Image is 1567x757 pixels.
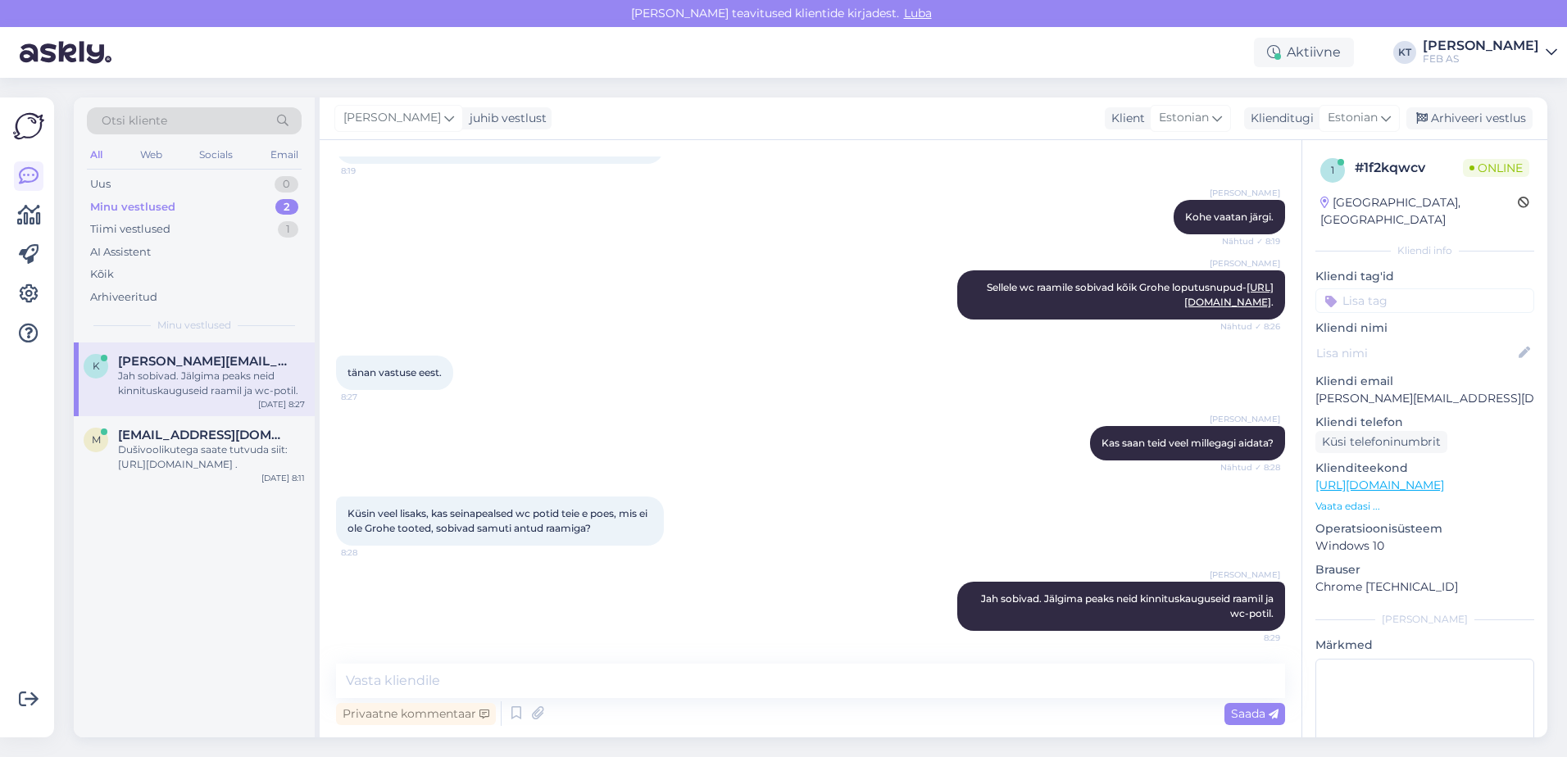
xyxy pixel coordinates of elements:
[1210,569,1280,581] span: [PERSON_NAME]
[341,546,402,559] span: 8:28
[1219,461,1280,474] span: Nähtud ✓ 8:28
[1393,41,1416,64] div: KT
[341,165,402,177] span: 8:19
[90,244,151,261] div: AI Assistent
[1315,499,1534,514] p: Vaata edasi ...
[90,221,170,238] div: Tiimi vestlused
[343,109,441,127] span: [PERSON_NAME]
[13,111,44,142] img: Askly Logo
[87,144,106,165] div: All
[1355,158,1463,178] div: # 1f2kqwcv
[1315,320,1534,337] p: Kliendi nimi
[1315,390,1534,407] p: [PERSON_NAME][EMAIL_ADDRESS][DOMAIN_NAME]
[1219,632,1280,644] span: 8:29
[93,360,100,372] span: k
[1315,537,1534,555] p: Windows 10
[336,703,496,725] div: Privaatne kommentaar
[1463,159,1529,177] span: Online
[1185,211,1274,223] span: Kohe vaatan järgi.
[90,199,175,215] div: Minu vestlused
[1315,612,1534,627] div: [PERSON_NAME]
[267,144,302,165] div: Email
[1315,561,1534,578] p: Brauser
[1315,243,1534,258] div: Kliendi info
[118,442,305,472] div: Dušivoolikutega saate tutvuda siit: [URL][DOMAIN_NAME] .
[1210,257,1280,270] span: [PERSON_NAME]
[1105,110,1145,127] div: Klient
[118,354,288,369] span: karl.masing@hotmail.com
[987,281,1274,308] span: Sellele wc raamile sobivad kõik Grohe loputusnupud- .
[1315,414,1534,431] p: Kliendi telefon
[1315,460,1534,477] p: Klienditeekond
[261,472,305,484] div: [DATE] 8:11
[275,199,298,215] div: 2
[258,398,305,410] div: [DATE] 8:27
[1210,413,1280,425] span: [PERSON_NAME]
[1423,39,1539,52] div: [PERSON_NAME]
[118,428,288,442] span: mart.lensment@gmail.com
[981,592,1276,619] span: Jah sobivad. Jälgima peaks neid kinnituskauguseid raamil ja wc-potil.
[1406,107,1533,129] div: Arhiveeri vestlus
[1315,520,1534,537] p: Operatsioonisüsteem
[102,112,167,129] span: Otsi kliente
[90,266,114,283] div: Kõik
[278,221,298,238] div: 1
[1219,235,1280,247] span: Nähtud ✓ 8:19
[196,144,236,165] div: Socials
[1219,320,1280,333] span: Nähtud ✓ 8:26
[118,369,305,398] div: Jah sobivad. Jälgima peaks neid kinnituskauguseid raamil ja wc-potil.
[1423,39,1557,66] a: [PERSON_NAME]FEB AS
[347,507,650,534] span: Küsin veel lisaks, kas seinapealsed wc potid teie e poes, mis ei ole Grohe tooted, sobivad samuti...
[157,318,231,333] span: Minu vestlused
[1159,109,1209,127] span: Estonian
[341,391,402,403] span: 8:27
[1331,164,1334,176] span: 1
[275,176,298,193] div: 0
[1316,344,1515,362] input: Lisa nimi
[1315,373,1534,390] p: Kliendi email
[1210,187,1280,199] span: [PERSON_NAME]
[347,366,442,378] span: tänan vastuse eest.
[137,144,166,165] div: Web
[1320,194,1518,229] div: [GEOGRAPHIC_DATA], [GEOGRAPHIC_DATA]
[1315,431,1447,453] div: Küsi telefoninumbrit
[1315,578,1534,596] p: Chrome [TECHNICAL_ID]
[1231,706,1279,721] span: Saada
[1254,38,1354,67] div: Aktiivne
[92,433,101,446] span: m
[1315,288,1534,313] input: Lisa tag
[1423,52,1539,66] div: FEB AS
[90,289,157,306] div: Arhiveeritud
[899,6,937,20] span: Luba
[1101,437,1274,449] span: Kas saan teid veel millegagi aidata?
[1244,110,1314,127] div: Klienditugi
[1315,268,1534,285] p: Kliendi tag'id
[1315,478,1444,492] a: [URL][DOMAIN_NAME]
[1315,637,1534,654] p: Märkmed
[463,110,547,127] div: juhib vestlust
[1328,109,1378,127] span: Estonian
[90,176,111,193] div: Uus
